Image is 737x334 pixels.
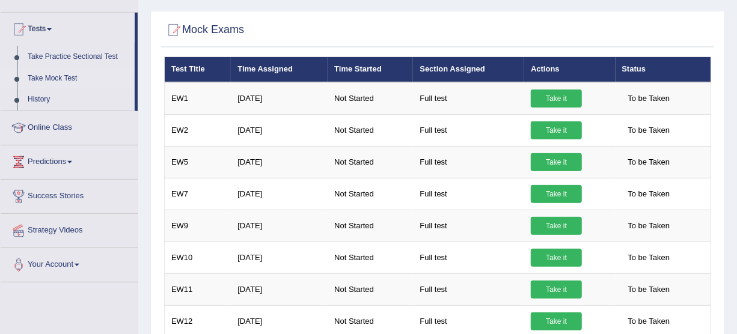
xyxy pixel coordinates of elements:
[22,46,135,68] a: Take Practice Sectional Test
[622,90,676,108] span: To be Taken
[524,57,615,82] th: Actions
[231,114,328,146] td: [DATE]
[413,82,524,115] td: Full test
[328,57,413,82] th: Time Started
[622,217,676,235] span: To be Taken
[622,153,676,171] span: To be Taken
[231,82,328,115] td: [DATE]
[165,273,231,305] td: EW11
[622,312,676,330] span: To be Taken
[531,185,582,203] a: Take it
[1,111,138,141] a: Online Class
[531,217,582,235] a: Take it
[328,178,413,210] td: Not Started
[413,178,524,210] td: Full test
[328,82,413,115] td: Not Started
[165,178,231,210] td: EW7
[165,146,231,178] td: EW5
[413,210,524,241] td: Full test
[1,214,138,244] a: Strategy Videos
[165,57,231,82] th: Test Title
[413,273,524,305] td: Full test
[328,273,413,305] td: Not Started
[328,146,413,178] td: Not Started
[616,57,711,82] th: Status
[531,121,582,139] a: Take it
[328,114,413,146] td: Not Started
[231,146,328,178] td: [DATE]
[328,241,413,273] td: Not Started
[1,145,138,175] a: Predictions
[231,273,328,305] td: [DATE]
[622,121,676,139] span: To be Taken
[165,82,231,115] td: EW1
[622,281,676,299] span: To be Taken
[1,180,138,210] a: Success Stories
[231,57,328,82] th: Time Assigned
[531,153,582,171] a: Take it
[164,21,244,39] h2: Mock Exams
[531,249,582,267] a: Take it
[1,13,135,43] a: Tests
[531,90,582,108] a: Take it
[328,210,413,241] td: Not Started
[622,185,676,203] span: To be Taken
[531,281,582,299] a: Take it
[165,241,231,273] td: EW10
[1,248,138,278] a: Your Account
[413,57,524,82] th: Section Assigned
[231,210,328,241] td: [DATE]
[622,249,676,267] span: To be Taken
[531,312,582,330] a: Take it
[231,178,328,210] td: [DATE]
[413,114,524,146] td: Full test
[22,89,135,111] a: History
[413,241,524,273] td: Full test
[413,146,524,178] td: Full test
[165,210,231,241] td: EW9
[165,114,231,146] td: EW2
[231,241,328,273] td: [DATE]
[22,68,135,90] a: Take Mock Test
